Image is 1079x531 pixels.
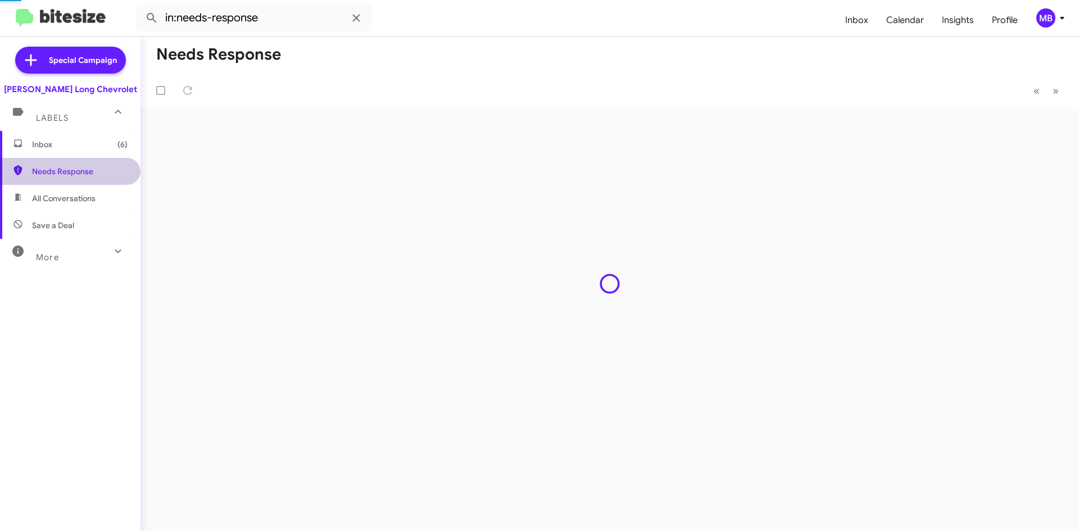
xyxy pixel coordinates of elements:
[1036,8,1055,28] div: MB
[136,4,372,31] input: Search
[1027,79,1066,102] nav: Page navigation example
[1046,79,1066,102] button: Next
[32,139,128,150] span: Inbox
[983,4,1027,37] a: Profile
[49,55,117,66] span: Special Campaign
[156,46,281,63] h1: Needs Response
[4,84,137,95] div: [PERSON_NAME] Long Chevrolet
[836,4,877,37] a: Inbox
[1033,84,1040,98] span: «
[15,47,126,74] a: Special Campaign
[933,4,983,37] a: Insights
[117,139,128,150] span: (6)
[877,4,933,37] a: Calendar
[1053,84,1059,98] span: »
[36,113,69,123] span: Labels
[1027,79,1046,102] button: Previous
[32,220,74,231] span: Save a Deal
[32,193,96,204] span: All Conversations
[36,252,59,262] span: More
[32,166,128,177] span: Needs Response
[1027,8,1067,28] button: MB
